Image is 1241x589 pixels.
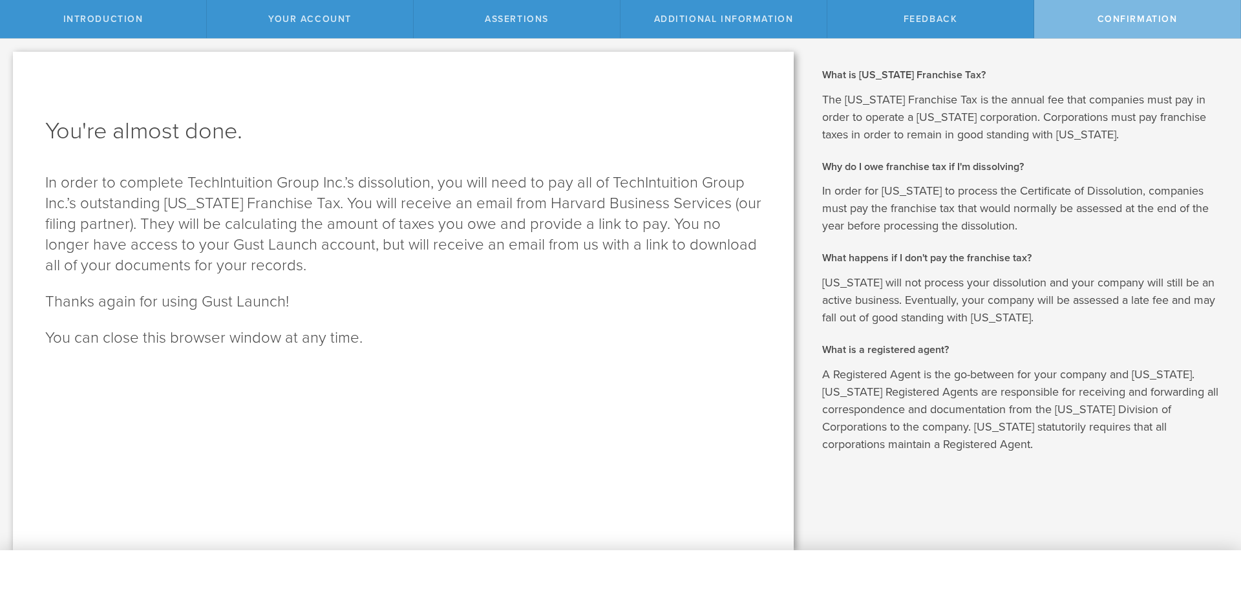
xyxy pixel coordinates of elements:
[822,182,1222,235] p: In order for [US_STATE] to process the Certificate of Dissolution, companies must pay the franchi...
[822,251,1222,265] h2: What happens if I don't pay the franchise tax?
[63,14,143,25] span: Introduction
[822,68,1222,82] h2: What is [US_STATE] Franchise Tax?
[268,14,352,25] span: Your Account
[822,366,1222,453] p: A Registered Agent is the go-between for your company and [US_STATE]. [US_STATE] Registered Agent...
[904,14,958,25] span: Feedback
[45,116,761,147] h1: You're almost done.
[485,14,549,25] span: Assertions
[1098,14,1178,25] span: Confirmation
[822,274,1222,327] p: [US_STATE] will not process your dissolution and your company will still be an active business. E...
[654,14,794,25] span: Additional Information
[822,160,1222,174] h2: Why do I owe franchise tax if I'm dissolving?
[822,343,1222,357] h2: What is a registered agent?
[45,292,761,312] p: Thanks again for using Gust Launch!
[822,91,1222,144] p: The [US_STATE] Franchise Tax is the annual fee that companies must pay in order to operate a [US_...
[45,328,761,348] p: You can close this browser window at any time.
[45,173,761,276] p: In order to complete TechIntuition Group Inc.’s dissolution, you will need to pay all of TechIntu...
